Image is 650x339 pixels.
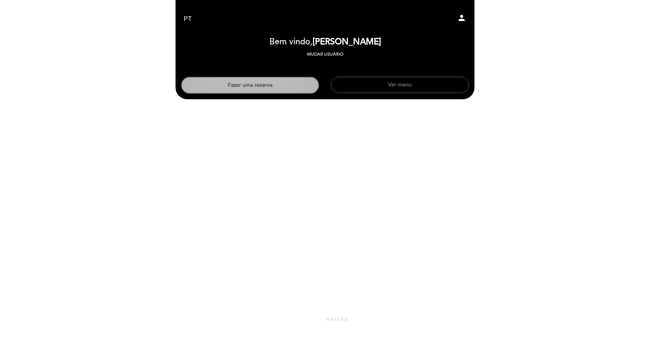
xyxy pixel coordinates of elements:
i: person [457,13,466,23]
a: Política de privacidade [305,326,345,331]
a: Casa Vigil - Restaurante [276,9,374,30]
img: MEITRE [326,317,348,321]
button: Ver menu [331,77,469,93]
span: [PERSON_NAME] [313,37,381,47]
button: Mudar usuário [305,51,346,58]
span: powered by [302,316,324,321]
a: powered by [302,316,348,321]
h2: Bem vindo, [269,37,381,47]
button: person [457,13,466,25]
button: Fazer uma reserva [181,77,319,94]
